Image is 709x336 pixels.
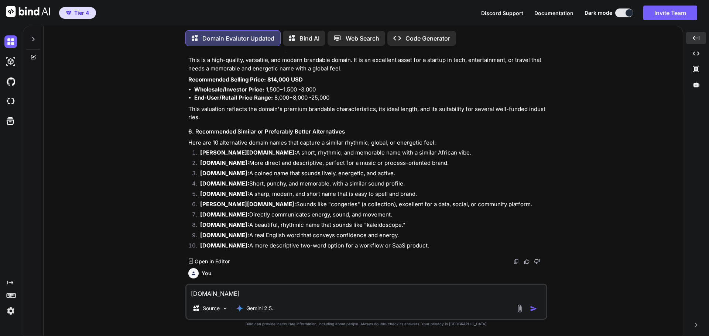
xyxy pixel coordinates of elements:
[6,6,50,17] img: Bind AI
[66,11,71,15] img: premium
[346,34,379,43] p: Web Search
[194,94,273,101] strong: End-User/Retail Price Range:
[195,258,230,265] p: Open in Editor
[481,9,523,17] button: Discord Support
[194,149,546,159] li: A short, rhythmic, and memorable name with a similar African vibe.
[194,242,546,252] li: A more descriptive two-word option for a workflow or SaaS product.
[200,170,249,177] strong: [DOMAIN_NAME]:
[279,94,289,101] mn: 000
[194,211,546,221] li: Directly communicates energy, sound, and movement.
[59,7,96,19] button: premiumTier 4
[524,259,530,264] img: like
[246,305,275,312] p: Gemini 2.5..
[222,305,228,312] img: Pick Models
[236,305,243,312] img: Gemini 2.5 Pro
[200,159,249,166] strong: [DOMAIN_NAME]:
[278,94,279,101] mo: ,
[185,321,547,327] p: Bind can provide inaccurate information, including about people. Always double-check its answers....
[194,159,546,169] li: More direct and descriptive, perfect for a music or process-oriented brand.
[200,201,296,208] strong: [PERSON_NAME][DOMAIN_NAME]:
[202,270,212,277] h6: You
[4,35,17,48] img: darkChat
[513,259,519,264] img: copy
[268,86,270,93] mo: ,
[4,305,17,317] img: settings
[4,75,17,88] img: githubDark
[534,10,573,16] span: Documentation
[280,86,283,93] mo: −
[188,283,546,291] p: [DOMAIN_NAME]
[274,94,278,101] mn: 8
[194,86,264,93] strong: Wholesale/Investor Price:
[4,95,17,108] img: cloudideIcon
[530,305,537,312] img: icon
[194,86,546,94] li: 3,000
[405,34,450,43] p: Code Generator
[299,34,319,43] p: Bind AI
[481,10,523,16] span: Discord Support
[194,190,546,200] li: A sharp, modern, and short name that is easy to spell and brand.
[200,232,249,239] strong: [DOMAIN_NAME]:
[74,9,89,17] span: Tier 4
[194,94,546,102] li: 25,000
[534,9,573,17] button: Documentation
[200,180,249,187] strong: [DOMAIN_NAME]:
[4,55,17,68] img: darkAi-studio
[188,105,546,122] p: This valuation reflects the domain's premium brandable characteristics, its ideal length, and its...
[188,56,546,73] p: This is a high-quality, versatile, and modern brandable domain. It is an excellent asset for a st...
[293,94,311,101] annotation: 8,000 -
[289,94,293,101] mo: −
[516,304,524,313] img: attachment
[194,221,546,231] li: A beautiful, rhythmic name that sounds like "kaleidoscope."
[203,305,220,312] p: Source
[194,180,546,190] li: Short, punchy, and memorable, with a similar sound profile.
[200,149,296,156] strong: [PERSON_NAME][DOMAIN_NAME]:
[194,169,546,180] li: A coined name that sounds lively, energetic, and active.
[534,259,540,264] img: dislike
[643,6,697,20] button: Invite Team
[202,34,274,43] p: Domain Evalutor Updated
[194,231,546,242] li: A real English word that conveys confidence and energy.
[194,200,546,211] li: Sounds like "congeries" (a collection), excellent for a data, social, or community platform.
[585,9,612,17] span: Dark mode
[283,86,301,93] annotation: 1,500 -
[200,221,249,228] strong: [DOMAIN_NAME]:
[270,86,280,93] mn: 500
[200,190,249,197] strong: [DOMAIN_NAME]:
[188,76,303,83] strong: Recommended Selling Price: $14,000 USD
[188,139,546,147] p: Here are 10 alternative domain names that capture a similar rhythmic, global, or energetic feel:
[266,86,268,93] mn: 1
[200,211,249,218] strong: [DOMAIN_NAME]:
[188,128,546,136] h3: 6. Recommended Similar or Preferably Better Alternatives
[200,242,249,249] strong: [DOMAIN_NAME]:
